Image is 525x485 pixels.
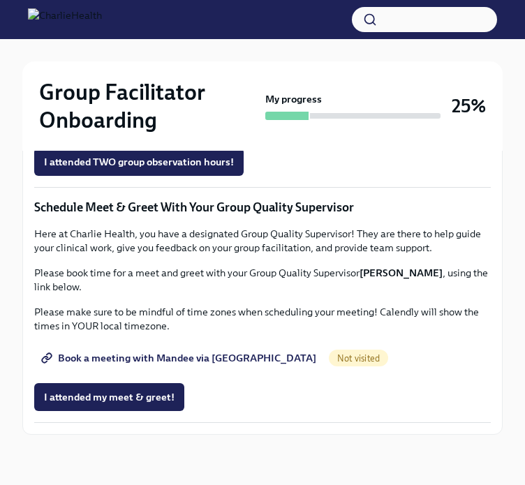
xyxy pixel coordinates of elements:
p: Schedule Meet & Greet With Your Group Quality Supervisor [34,199,491,216]
h3: 25% [452,94,486,119]
span: Book a meeting with Mandee via [GEOGRAPHIC_DATA] [44,351,316,365]
span: I attended TWO group observation hours! [44,155,234,169]
img: CharlieHealth [28,8,102,31]
p: Please make sure to be mindful of time zones when scheduling your meeting! Calendly will show the... [34,305,491,333]
strong: My progress [265,92,322,106]
a: Book a meeting with Mandee via [GEOGRAPHIC_DATA] [34,344,326,372]
button: I attended my meet & greet! [34,383,184,411]
span: I attended my meet & greet! [44,390,175,404]
p: Here at Charlie Health, you have a designated Group Quality Supervisor! They are there to help gu... [34,227,491,255]
p: Please book time for a meet and greet with your Group Quality Supervisor , using the link below. [34,266,491,294]
button: I attended TWO group observation hours! [34,148,244,176]
h2: Group Facilitator Onboarding [39,78,260,134]
strong: [PERSON_NAME] [360,267,443,279]
span: Not visited [329,353,388,364]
